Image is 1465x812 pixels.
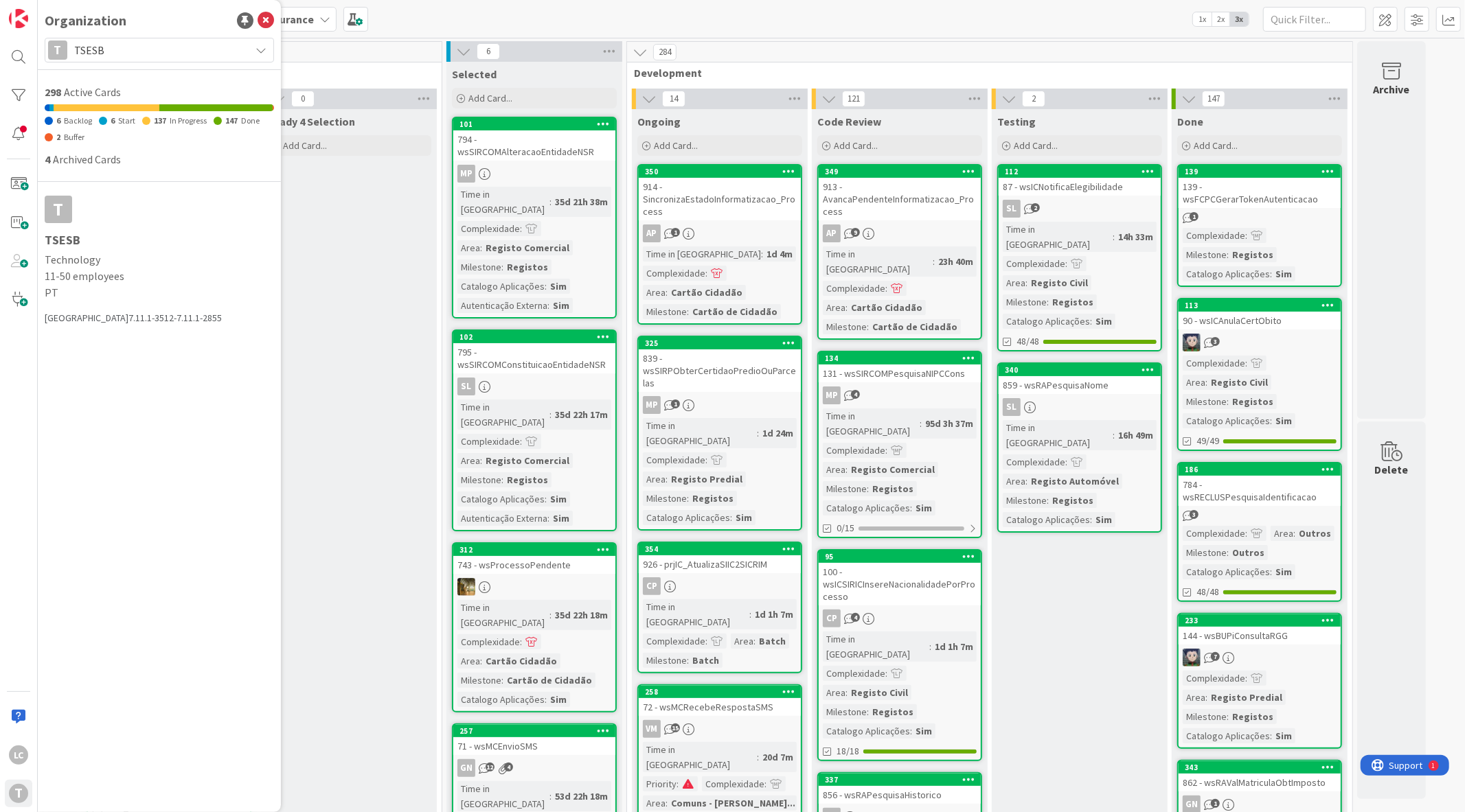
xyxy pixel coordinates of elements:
[453,165,615,183] div: MP
[457,240,480,255] div: Area
[1190,510,1199,519] span: 3
[1183,564,1270,579] div: Catalogo Aplicações
[885,281,887,296] span: :
[848,462,938,477] div: Registo Comercial
[225,115,238,126] span: 147
[1272,413,1295,428] div: Sim
[457,472,501,487] div: Milestone
[1205,375,1207,390] span: :
[819,550,981,563] div: 95
[823,300,845,315] div: Area
[999,376,1161,394] div: 859 - wsRAPesquisaNome
[1092,512,1115,527] div: Sim
[1183,356,1245,371] div: Complexidade
[457,491,545,507] div: Catalogo Aplicações
[643,246,761,262] div: Time in [GEOGRAPHIC_DATA]
[819,352,981,382] div: 134131 - wsSIRCOMPesquisaNIPCCons
[1003,398,1021,416] div: SL
[457,578,475,596] img: JC
[1090,512,1092,527] span: :
[1179,649,1341,666] div: LS
[819,224,981,242] div: AP
[457,399,549,430] div: Time in [GEOGRAPHIC_DATA]
[819,774,981,804] div: 337856 - wsRAPesquisaHistorico
[29,2,63,19] span: Support
[920,416,922,431] span: :
[837,521,854,535] span: 0/15
[825,552,981,561] div: 95
[1183,649,1201,666] img: LS
[1092,314,1115,329] div: Sim
[501,259,503,275] span: :
[634,66,1335,80] span: Development
[547,511,549,526] span: :
[819,386,981,404] div: MP
[1027,275,1091,290] div: Registo Civil
[997,115,1036,128] span: Testing
[1090,314,1092,329] span: :
[549,298,573,313] div: Sim
[1270,564,1272,579] span: :
[1025,474,1027,489] span: :
[45,311,274,325] div: [GEOGRAPHIC_DATA] 7.11.1-3512-7.11.1-2855
[547,491,570,507] div: Sim
[1227,394,1229,409] span: :
[639,577,801,595] div: CP
[1183,334,1201,351] img: LS
[477,43,500,60] span: 6
[457,279,545,294] div: Catalogo Aplicações
[999,165,1161,178] div: 112
[885,443,887,458] span: :
[1245,228,1247,243] span: :
[643,396,661,414] div: MP
[48,40,67,60] div: T
[1003,222,1113,252] div: Time in [GEOGRAPHIC_DATA]
[1179,463,1341,476] div: 186
[45,268,274,284] span: 11-50 employees
[1183,247,1227,262] div: Milestone
[639,337,801,392] div: 325839 - wsSIRPObterCertidaoPredioOuParcelas
[501,472,503,487] span: :
[1183,266,1270,281] div: Catalogo Aplicações
[689,304,781,319] div: Cartão de Cidadão
[687,491,689,506] span: :
[1003,200,1021,218] div: SL
[851,390,860,399] span: 4
[639,686,801,716] div: 25872 - wsMCRecebeRespostaSMS
[480,240,482,255] span: :
[1003,474,1025,489] div: Area
[999,364,1161,376] div: 340
[459,545,615,555] div: 312
[705,266,707,281] span: :
[1049,493,1097,508] div: Registos
[1179,312,1341,329] div: 90 - wsICAnulaCertObito
[1017,334,1039,349] span: 48/48
[1185,167,1341,176] div: 139
[459,119,615,129] div: 101
[639,396,801,414] div: MP
[45,284,274,301] span: PT
[643,577,661,595] div: CP
[453,725,615,755] div: 25771 - wsMCEnvioSMS
[453,331,615,343] div: 102
[848,300,926,315] div: Cartão Cidadão
[1270,413,1272,428] span: :
[671,399,680,408] span: 1
[732,510,756,525] div: Sim
[1065,454,1067,469] span: :
[45,233,274,247] h1: TSESB
[823,408,920,439] div: Time in [GEOGRAPHIC_DATA]
[1272,266,1295,281] div: Sim
[453,130,615,161] div: 794 - wsSIRCOMAlteracaoEntidadeNSR
[645,338,801,348] div: 325
[1031,203,1040,212] span: 2
[1245,356,1247,371] span: :
[643,452,705,467] div: Complexidade
[999,165,1161,196] div: 11287 - wsICNotificaElegibilidade
[1194,139,1238,152] span: Add Card...
[1027,474,1122,489] div: Registo Automóvel
[662,91,685,107] span: 14
[819,563,981,605] div: 100 - wsICSIRICInsereNacionalidadePorProcesso
[1022,91,1045,107] span: 2
[639,165,801,220] div: 350914 - SincronizaEstadoInformatizacao_Process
